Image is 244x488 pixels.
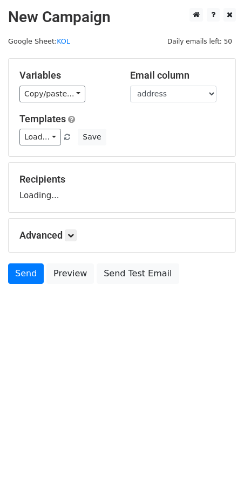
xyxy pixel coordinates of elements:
a: Send Test Email [97,263,179,284]
a: Copy/paste... [19,86,85,102]
div: Loading... [19,173,225,201]
a: KOL [57,37,70,45]
span: Daily emails left: 50 [164,36,236,47]
a: Preview [46,263,94,284]
h5: Variables [19,69,114,81]
h2: New Campaign [8,8,236,26]
small: Google Sheet: [8,37,70,45]
a: Daily emails left: 50 [164,37,236,45]
button: Save [78,129,106,145]
a: Load... [19,129,61,145]
a: Send [8,263,44,284]
a: Templates [19,113,66,124]
h5: Advanced [19,229,225,241]
h5: Recipients [19,173,225,185]
h5: Email column [130,69,225,81]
